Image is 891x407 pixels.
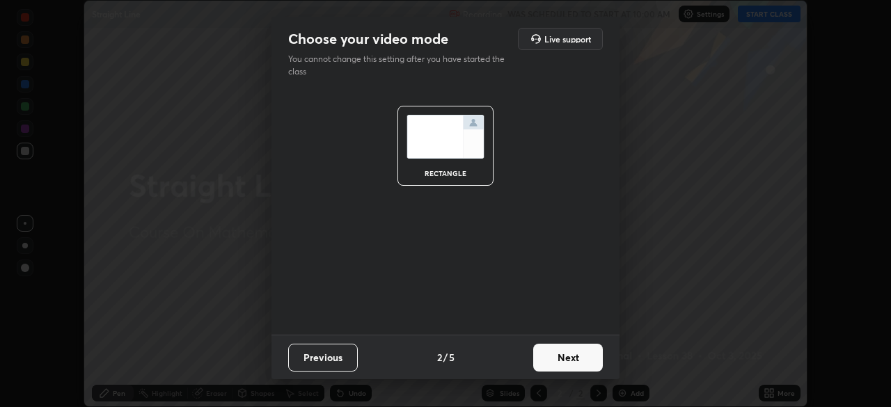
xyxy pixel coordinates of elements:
[544,35,591,43] h5: Live support
[288,344,358,372] button: Previous
[437,350,442,365] h4: 2
[288,30,448,48] h2: Choose your video mode
[443,350,448,365] h4: /
[533,344,603,372] button: Next
[449,350,455,365] h4: 5
[418,170,473,177] div: rectangle
[407,115,484,159] img: normalScreenIcon.ae25ed63.svg
[288,53,514,78] p: You cannot change this setting after you have started the class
